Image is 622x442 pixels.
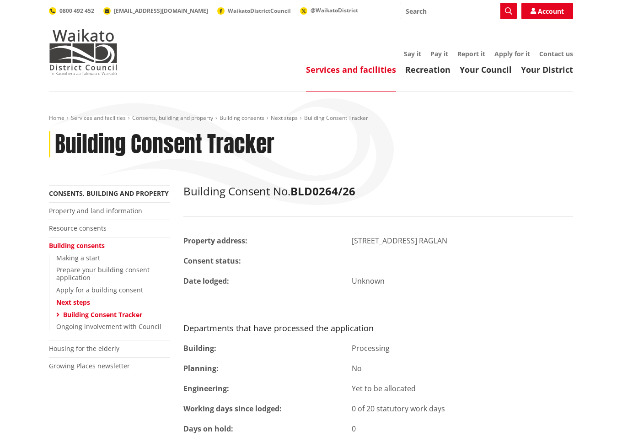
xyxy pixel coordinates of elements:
[183,343,216,353] strong: Building:
[183,236,247,246] strong: Property address:
[271,114,298,122] a: Next steps
[345,383,580,394] div: Yet to be allocated
[183,185,573,198] h2: Building Consent No.
[56,265,150,282] a: Prepare your building consent application
[405,64,450,75] a: Recreation
[306,64,396,75] a: Services and facilities
[49,206,142,215] a: Property and land information
[521,3,573,19] a: Account
[49,189,169,198] a: Consents, building and property
[183,323,573,334] h3: Departments that have processed the application
[59,7,94,15] span: 0800 492 452
[494,49,530,58] a: Apply for it
[183,276,229,286] strong: Date lodged:
[345,363,580,374] div: No
[183,404,282,414] strong: Working days since lodged:
[56,253,100,262] a: Making a start
[539,49,573,58] a: Contact us
[430,49,448,58] a: Pay it
[114,7,208,15] span: [EMAIL_ADDRESS][DOMAIN_NAME]
[56,322,161,331] a: Ongoing involvement with Council
[228,7,291,15] span: WaikatoDistrictCouncil
[56,298,90,307] a: Next steps
[49,114,573,122] nav: breadcrumb
[49,361,130,370] a: Growing Places newsletter
[345,275,580,286] div: Unknown
[55,131,274,158] h1: Building Consent Tracker
[49,114,64,122] a: Home
[345,235,580,246] div: [STREET_ADDRESS] RAGLAN
[49,241,105,250] a: Building consents
[404,49,421,58] a: Say it
[460,64,512,75] a: Your Council
[103,7,208,15] a: [EMAIL_ADDRESS][DOMAIN_NAME]
[183,363,219,373] strong: Planning:
[49,7,94,15] a: 0800 492 452
[183,383,229,393] strong: Engineering:
[400,3,517,19] input: Search input
[217,7,291,15] a: WaikatoDistrictCouncil
[132,114,213,122] a: Consents, building and property
[63,310,142,319] a: Building Consent Tracker
[300,6,358,14] a: @WaikatoDistrict
[49,29,118,75] img: Waikato District Council - Te Kaunihera aa Takiwaa o Waikato
[345,403,580,414] div: 0 of 20 statutory work days
[49,344,119,353] a: Housing for the elderly
[56,286,143,294] a: Apply for a building consent
[345,423,580,434] div: 0
[49,224,107,232] a: Resource consents
[311,6,358,14] span: @WaikatoDistrict
[290,183,355,199] strong: BLD0264/26
[220,114,264,122] a: Building consents
[345,343,580,354] div: Processing
[71,114,126,122] a: Services and facilities
[521,64,573,75] a: Your District
[304,114,368,122] span: Building Consent Tracker
[183,256,241,266] strong: Consent status:
[457,49,485,58] a: Report it
[183,424,233,434] strong: Days on hold:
